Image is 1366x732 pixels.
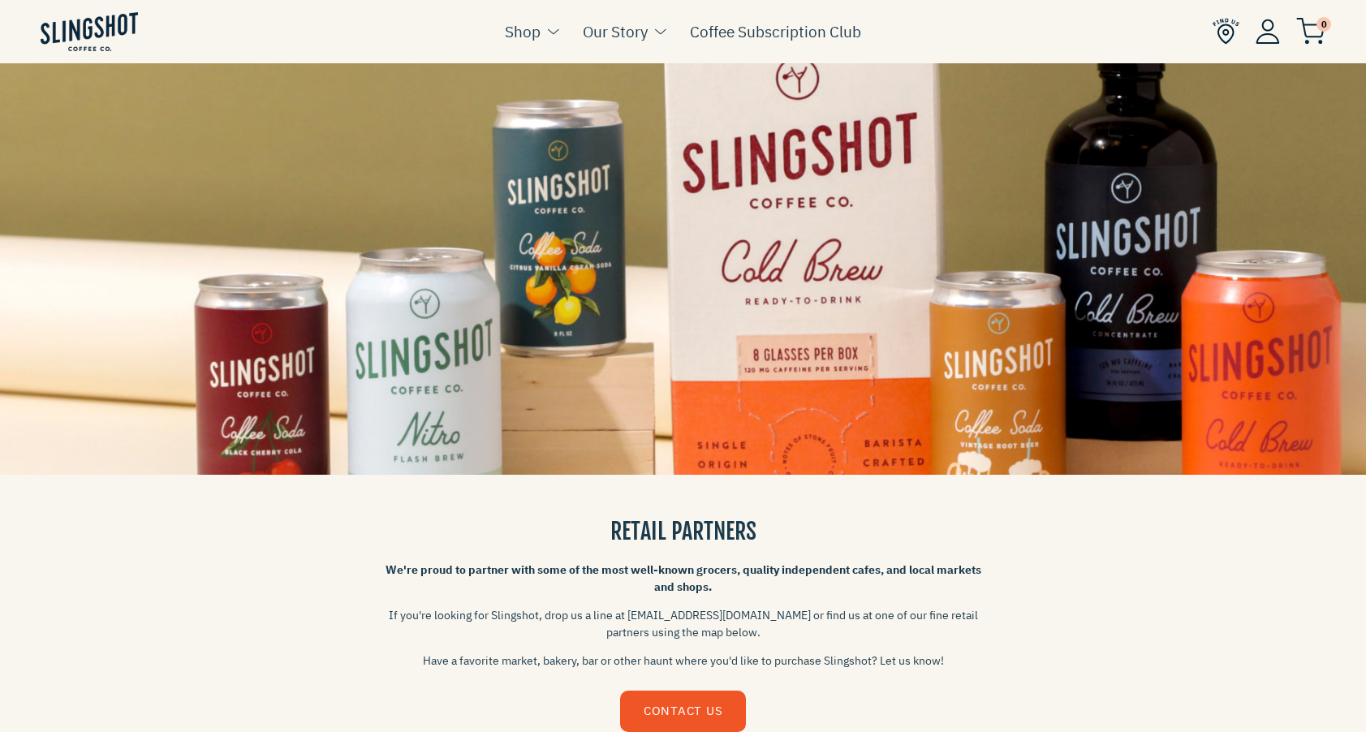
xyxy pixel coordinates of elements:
a: Shop [505,19,541,44]
p: Have a favorite market, bakery, bar or other haunt where you'd like to purchase Slingshot? Let us... [383,652,984,670]
strong: We're proud to partner with some of the most well-known grocers, quality independent cafes, and l... [386,562,981,594]
img: Account [1256,19,1280,44]
a: 0 [1296,21,1325,41]
span: 0 [1316,17,1331,32]
a: Coffee Subscription Club [690,19,861,44]
p: If you're looking for Slingshot, drop us a line at [EMAIL_ADDRESS][DOMAIN_NAME] or find us at one... [383,607,984,641]
a: CONTACT US [620,691,746,732]
a: Our Story [583,19,648,44]
img: Find Us [1213,18,1239,45]
img: cart [1296,18,1325,45]
h3: RETAIL PARTNERS [383,515,984,547]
